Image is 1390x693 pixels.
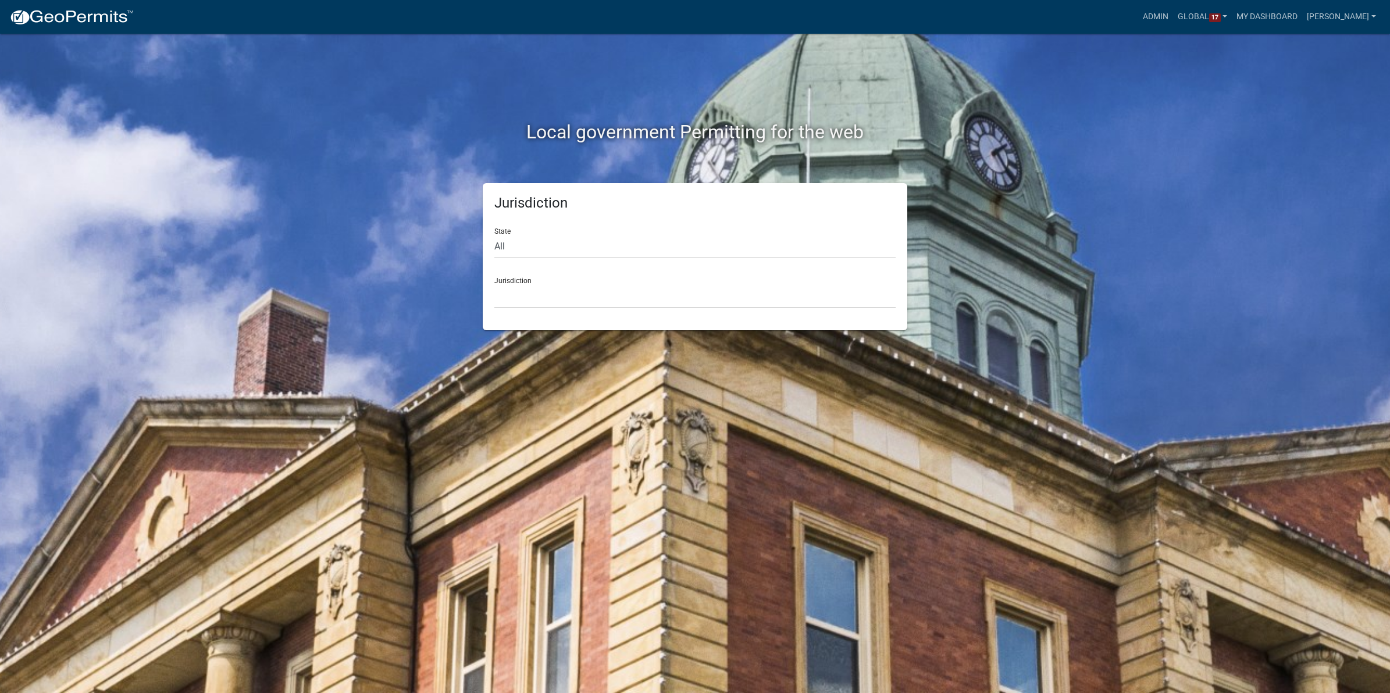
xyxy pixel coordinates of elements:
span: 17 [1209,13,1221,23]
h5: Jurisdiction [494,195,896,212]
a: Admin [1138,6,1173,28]
a: [PERSON_NAME] [1302,6,1381,28]
a: My Dashboard [1232,6,1302,28]
a: Global17 [1173,6,1232,28]
h2: Local government Permitting for the web [372,121,1018,143]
